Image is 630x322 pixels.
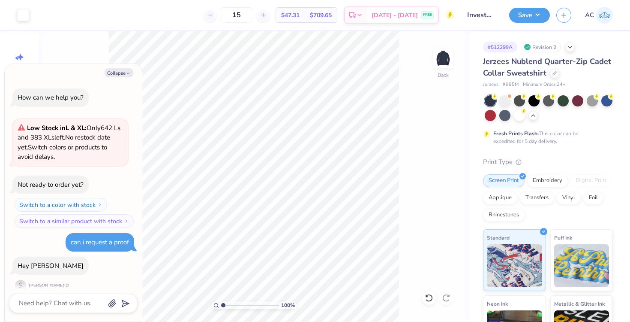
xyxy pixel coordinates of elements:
[124,219,129,224] img: Switch to a similar product with stock
[71,238,129,246] div: can i request a proof
[487,299,508,308] span: Neon Ink
[483,191,517,204] div: Applique
[570,174,612,187] div: Digital Print
[461,6,503,24] input: Untitled Design
[438,71,449,79] div: Back
[585,7,613,24] a: AC
[15,198,107,212] button: Switch to a color with stock
[310,11,332,20] span: $709.65
[18,180,84,189] div: Not ready to order yet?
[483,209,525,222] div: Rhinestones
[29,283,69,289] div: [PERSON_NAME] D
[487,244,542,287] img: Standard
[483,42,517,52] div: # 512299A
[423,12,432,18] span: FREE
[97,202,102,207] img: Switch to a color with stock
[523,81,566,88] span: Minimum Order: 24 +
[483,56,611,78] span: Jerzees Nublend Quarter-Zip Cadet Collar Sweatshirt
[585,10,594,20] span: AC
[503,81,519,88] span: # 995M
[509,8,550,23] button: Save
[483,81,498,88] span: Jerzees
[583,191,603,204] div: Foil
[15,280,26,291] div: S
[18,124,120,161] span: Only 642 Ls and 383 XLs left. Switch colors or products to avoid delays.
[493,130,599,145] div: This color can be expedited for 5 day delivery.
[105,68,133,77] button: Collapse
[554,233,572,242] span: Puff Ink
[554,299,605,308] span: Metallic & Glitter Ink
[18,93,84,102] div: How can we help you?
[18,261,84,270] div: Hey [PERSON_NAME]
[27,124,87,132] strong: Low Stock in L & XL :
[522,42,561,52] div: Revision 2
[281,11,300,20] span: $47.31
[435,50,452,67] img: Back
[596,7,613,24] img: Alina Cote
[487,233,510,242] span: Standard
[493,130,539,137] strong: Fresh Prints Flash:
[15,214,134,228] button: Switch to a similar product with stock
[483,174,525,187] div: Screen Print
[18,133,110,152] span: No restock date yet.
[554,244,609,287] img: Puff Ink
[372,11,418,20] span: [DATE] - [DATE]
[527,174,568,187] div: Embroidery
[557,191,581,204] div: Vinyl
[9,64,30,70] span: Image AI
[520,191,554,204] div: Transfers
[483,157,613,167] div: Print Type
[281,301,295,309] span: 100 %
[220,7,253,23] input: – –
